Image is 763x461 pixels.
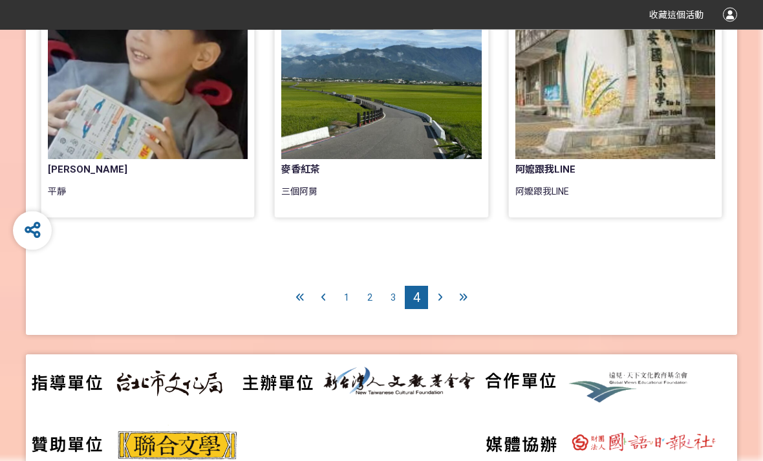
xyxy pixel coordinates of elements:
[281,163,442,178] div: 麥香紅茶
[48,186,248,211] div: 平靜
[48,163,208,178] div: [PERSON_NAME]
[413,290,420,306] span: 4
[367,293,372,303] span: 2
[281,186,482,211] div: 三個阿舅
[515,163,676,178] div: 阿嬤跟我LINE
[515,186,716,211] div: 阿嬤跟我LINE
[344,293,349,303] span: 1
[649,10,704,20] span: 收藏這個活動
[391,293,396,303] span: 3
